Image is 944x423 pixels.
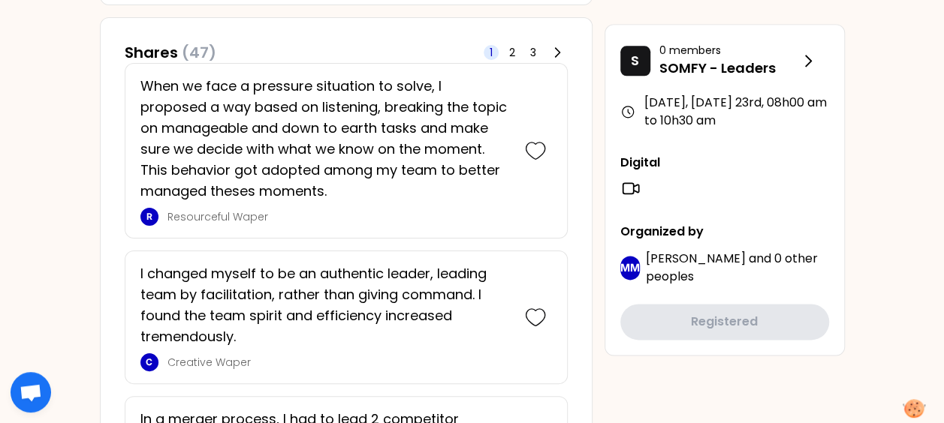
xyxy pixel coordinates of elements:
p: MM [620,260,640,275]
p: S [631,50,639,71]
button: Registered [620,304,829,340]
span: [PERSON_NAME] [646,250,746,267]
span: (47) [182,42,216,63]
span: 2 [509,45,515,60]
h3: Shares [125,42,216,63]
p: R [146,211,152,223]
p: When we face a pressure situation to solve, I proposed a way based on listening, breaking the top... [140,76,510,202]
p: Creative Waper [167,355,510,370]
span: 0 other peoples [646,250,818,285]
p: Digital [620,154,829,172]
p: I changed myself to be an authentic leader, leading team by facilitation, rather than giving comm... [140,263,510,347]
div: [DATE], [DATE] 23rd , 08h00 am to 10h30 am [620,94,829,130]
p: and [646,250,829,286]
p: Organized by [620,223,829,241]
p: 0 members [659,43,799,58]
p: C [146,356,152,368]
p: SOMFY - Leaders [659,58,799,79]
span: 3 [530,45,536,60]
div: Ouvrir le chat [11,372,51,412]
p: Resourceful Waper [167,209,510,224]
span: 1 [490,45,493,60]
